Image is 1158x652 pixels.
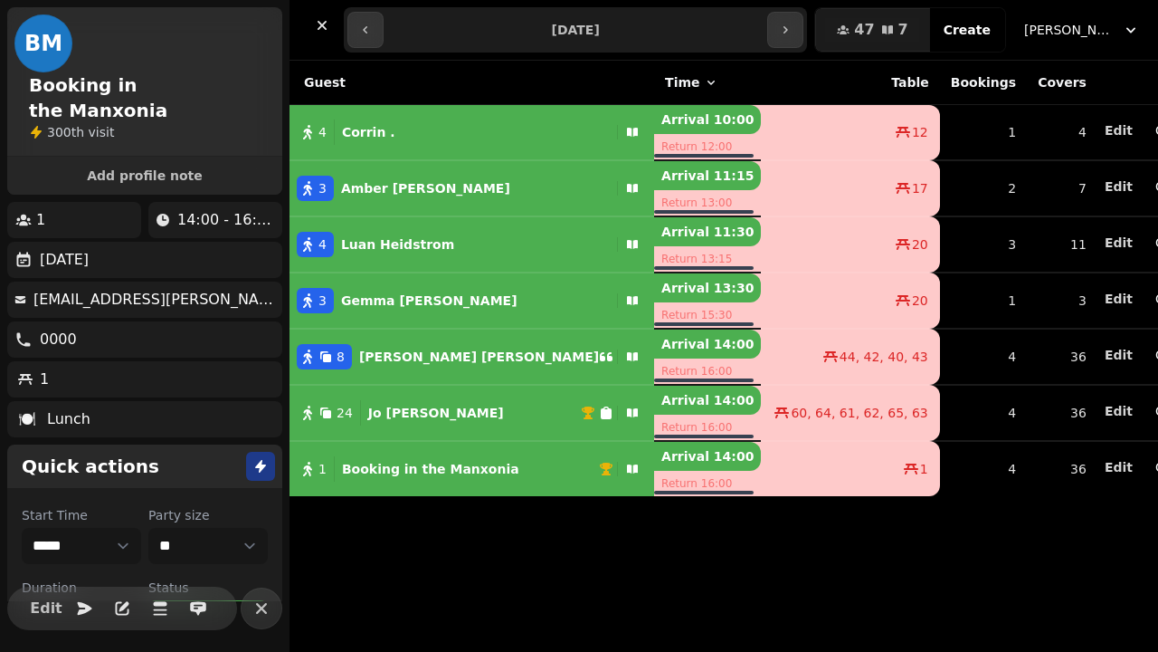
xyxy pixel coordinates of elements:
[337,348,345,366] span: 8
[1105,292,1133,305] span: Edit
[654,386,761,415] p: Arrival 14:00
[1105,236,1133,249] span: Edit
[22,579,141,597] label: Duration
[47,408,90,430] p: Lunch
[654,415,761,440] p: Return 16:00
[940,385,1027,441] td: 4
[940,329,1027,385] td: 4
[791,404,927,422] span: 60, 64, 61, 62, 65, 63
[654,190,761,216] p: Return 13:00
[920,460,928,478] span: 1
[840,348,928,366] span: 44, 42, 40, 43
[665,73,699,91] span: Time
[1013,14,1151,46] button: [PERSON_NAME] Restaurant
[1024,21,1115,39] span: [PERSON_NAME] Restaurant
[47,125,71,139] span: 300
[1027,105,1097,161] td: 4
[318,179,327,197] span: 3
[1105,121,1133,139] button: Edit
[24,33,62,54] span: BM
[18,408,36,430] p: 🍽️
[940,105,1027,161] td: 1
[29,169,261,182] span: Add profile note
[36,209,45,231] p: 1
[1027,216,1097,273] td: 11
[1105,349,1133,361] span: Edit
[665,73,717,91] button: Time
[912,179,928,197] span: 17
[28,590,64,627] button: Edit
[912,235,928,254] span: 20
[654,161,761,190] p: Arrival 11:15
[1027,273,1097,329] td: 3
[654,105,761,134] p: Arrival 10:00
[318,123,327,141] span: 4
[654,302,761,328] p: Return 15:30
[289,335,654,379] button: 8[PERSON_NAME] [PERSON_NAME]
[148,506,268,524] label: Party size
[1027,61,1097,105] th: Covers
[33,289,275,311] p: [EMAIL_ADDRESS][PERSON_NAME][DOMAIN_NAME]
[47,123,114,141] p: visit
[1105,177,1133,196] button: Edit
[342,123,395,141] p: Corrin .
[654,246,761,272] p: Return 13:15
[854,23,874,37] span: 47
[1105,458,1133,476] button: Edit
[342,460,519,478] p: Booking in the Manxonia
[40,329,77,350] p: 0000
[289,61,654,105] th: Guest
[929,8,1005,52] button: Create
[1027,329,1097,385] td: 36
[654,273,761,302] p: Arrival 13:30
[1105,461,1133,474] span: Edit
[940,160,1027,216] td: 2
[318,235,327,254] span: 4
[944,24,991,36] span: Create
[1105,405,1133,417] span: Edit
[368,404,504,422] p: Jo [PERSON_NAME]
[341,292,517,310] p: Gemma [PERSON_NAME]
[940,441,1027,496] td: 4
[1105,290,1133,308] button: Edit
[1105,180,1133,193] span: Edit
[912,292,928,310] span: 20
[71,125,89,139] span: th
[1027,160,1097,216] td: 7
[912,123,928,141] span: 12
[898,23,908,37] span: 7
[1027,385,1097,441] td: 36
[318,292,327,310] span: 3
[1105,124,1133,137] span: Edit
[289,279,654,322] button: 3Gemma [PERSON_NAME]
[940,216,1027,273] td: 3
[1027,441,1097,496] td: 36
[289,223,654,266] button: 4Luan Heidstrom
[654,217,761,246] p: Arrival 11:30
[35,601,57,616] span: Edit
[22,506,141,524] label: Start Time
[289,391,654,435] button: 24Jo [PERSON_NAME]
[654,330,761,359] p: Arrival 14:00
[289,110,654,154] button: 4Corrin .
[318,460,327,478] span: 1
[761,61,939,105] th: Table
[654,134,761,159] p: Return 12:00
[177,209,275,231] p: 14:00 - 16:00
[1105,346,1133,364] button: Edit
[359,348,599,366] p: [PERSON_NAME] [PERSON_NAME]
[654,359,761,384] p: Return 16:00
[940,273,1027,329] td: 1
[815,8,929,52] button: 477
[40,249,89,271] p: [DATE]
[341,179,510,197] p: Amber [PERSON_NAME]
[337,404,353,422] span: 24
[654,442,761,471] p: Arrival 14:00
[341,235,454,254] p: Luan Heidstrom
[14,164,275,187] button: Add profile note
[289,447,654,491] button: 1Booking in the Manxonia
[22,454,159,479] h2: Quick actions
[940,61,1027,105] th: Bookings
[289,167,654,210] button: 3Amber [PERSON_NAME]
[654,471,761,496] p: Return 16:00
